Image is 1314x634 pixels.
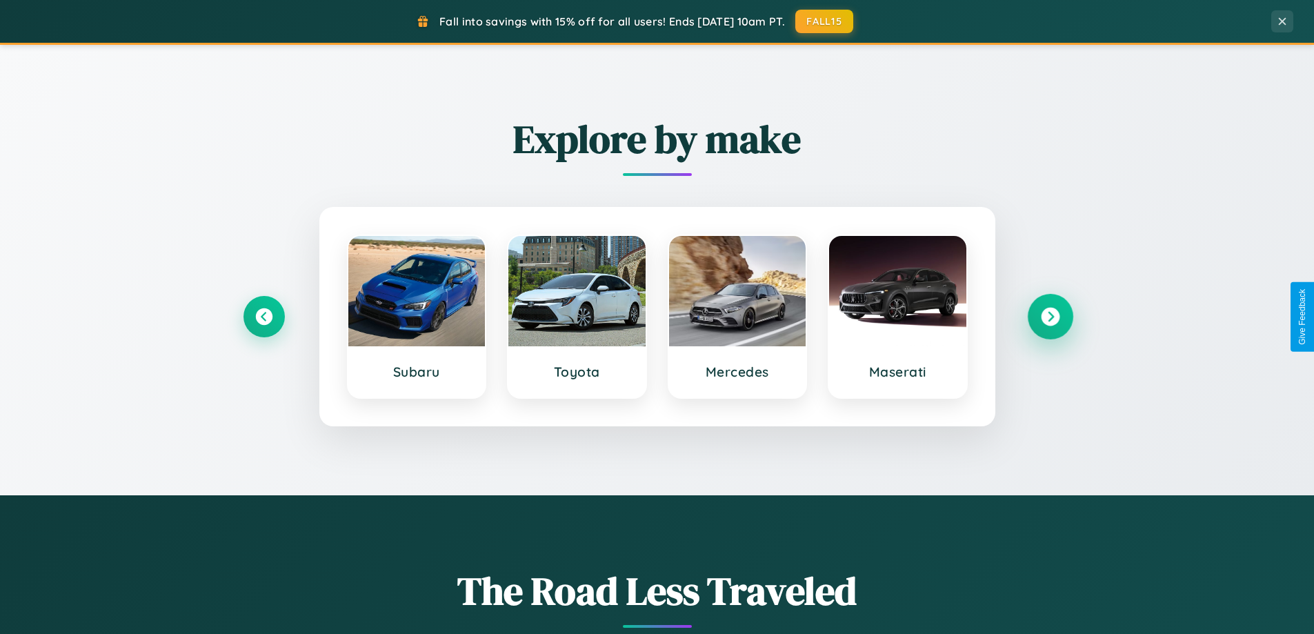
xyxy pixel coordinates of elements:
[843,364,953,380] h3: Maserati
[362,364,472,380] h3: Subaru
[1297,289,1307,345] div: Give Feedback
[522,364,632,380] h3: Toyota
[439,14,785,28] span: Fall into savings with 15% off for all users! Ends [DATE] 10am PT.
[683,364,793,380] h3: Mercedes
[243,112,1071,166] h2: Explore by make
[795,10,853,33] button: FALL15
[243,564,1071,617] h1: The Road Less Traveled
